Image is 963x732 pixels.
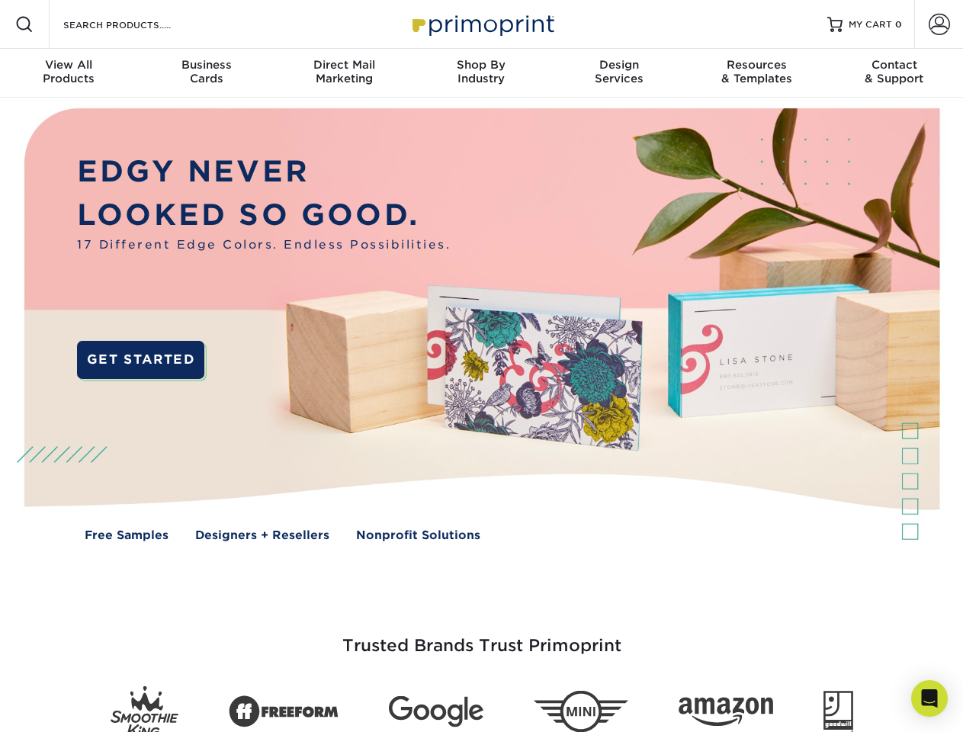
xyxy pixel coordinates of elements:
a: DesignServices [551,49,688,98]
span: Resources [688,58,825,72]
img: Google [389,696,483,727]
span: Direct Mail [275,58,412,72]
div: & Support [826,58,963,85]
span: Shop By [412,58,550,72]
div: Services [551,58,688,85]
a: Designers + Resellers [195,527,329,544]
a: Free Samples [85,527,169,544]
div: Marketing [275,58,412,85]
iframe: Google Customer Reviews [4,685,130,727]
a: Resources& Templates [688,49,825,98]
h3: Trusted Brands Trust Primoprint [36,599,928,674]
span: Design [551,58,688,72]
div: Open Intercom Messenger [911,680,948,717]
input: SEARCH PRODUCTS..... [62,15,210,34]
a: Nonprofit Solutions [356,527,480,544]
p: LOOKED SO GOOD. [77,194,451,237]
span: Business [137,58,274,72]
div: Industry [412,58,550,85]
img: Amazon [679,698,773,727]
p: EDGY NEVER [77,150,451,194]
div: Cards [137,58,274,85]
div: & Templates [688,58,825,85]
a: BusinessCards [137,49,274,98]
img: Primoprint [406,8,558,40]
span: Contact [826,58,963,72]
a: Shop ByIndustry [412,49,550,98]
span: 0 [895,19,902,30]
span: 17 Different Edge Colors. Endless Possibilities. [77,236,451,254]
a: GET STARTED [77,341,204,379]
a: Direct MailMarketing [275,49,412,98]
a: Contact& Support [826,49,963,98]
span: MY CART [849,18,892,31]
img: Goodwill [823,691,853,732]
